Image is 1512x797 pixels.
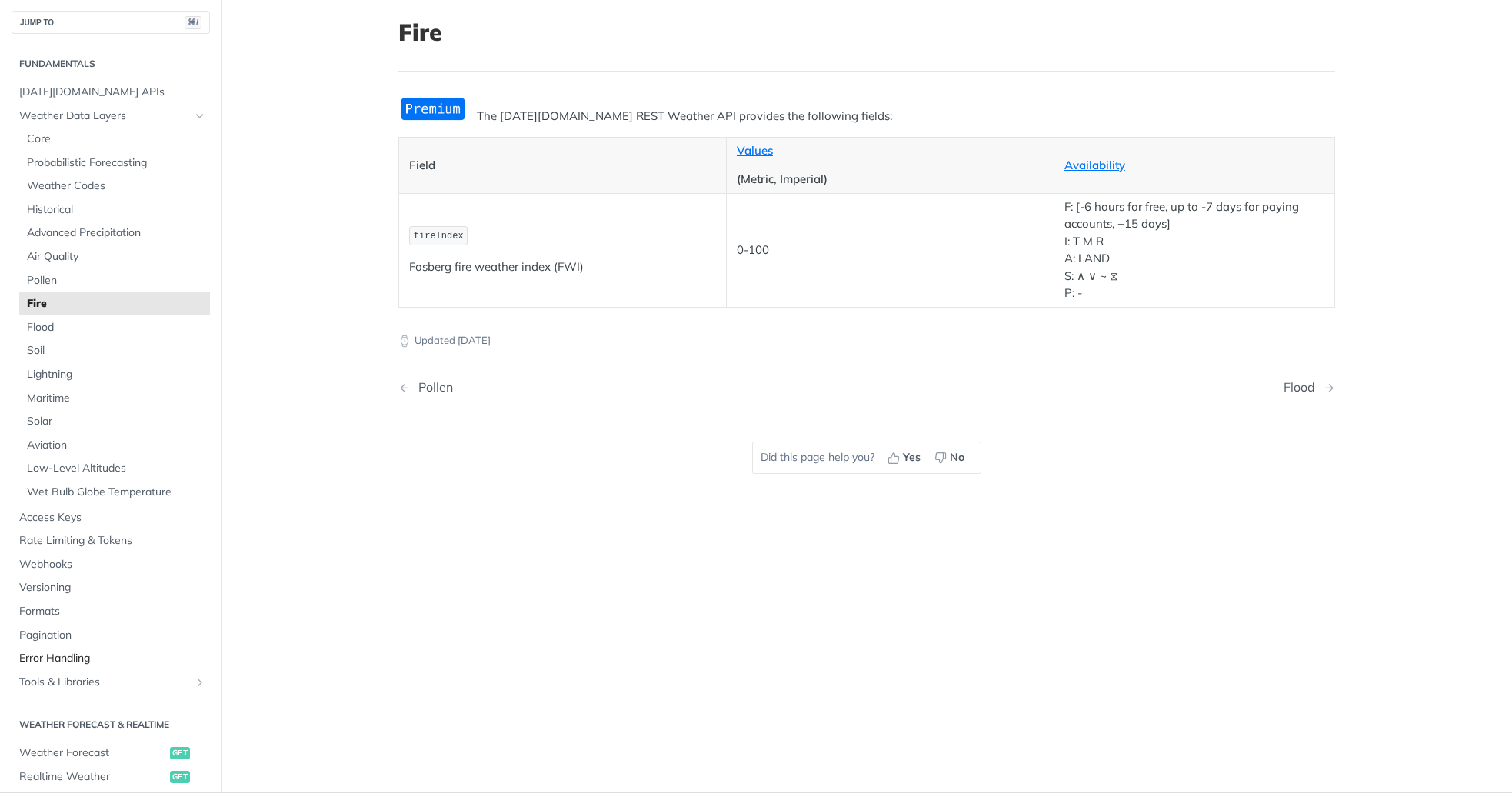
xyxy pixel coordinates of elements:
span: fireIndex [414,231,464,242]
a: Availability [1064,158,1125,172]
span: Weather Codes [27,178,206,194]
a: Error Handling [12,647,210,670]
a: Air Quality [19,245,210,268]
a: Maritime [19,387,210,410]
span: Weather Forecast [19,745,166,761]
button: Show subpages for Tools & Libraries [194,676,206,689]
span: Pagination [19,628,206,643]
span: Webhooks [19,557,206,572]
a: Flood [19,316,210,339]
div: Flood [1284,380,1323,395]
span: Weather Data Layers [19,108,190,124]
span: Core [27,132,206,147]
span: Historical [27,202,206,218]
button: No [929,446,973,469]
a: Weather Codes [19,175,210,198]
p: Updated [DATE] [398,333,1335,348]
span: Wet Bulb Globe Temperature [27,485,206,500]
a: [DATE][DOMAIN_NAME] APIs [12,81,210,104]
span: Solar [27,414,206,429]
p: (Metric, Imperial) [737,171,1044,188]
span: Maritime [27,391,206,406]
a: Probabilistic Forecasting [19,152,210,175]
span: Pollen [27,273,206,288]
span: Rate Limiting & Tokens [19,533,206,549]
a: Advanced Precipitation [19,222,210,245]
h2: Weather Forecast & realtime [12,718,210,732]
span: [DATE][DOMAIN_NAME] APIs [19,85,206,100]
div: Pollen [411,380,453,395]
a: Lightning [19,363,210,386]
a: Webhooks [12,553,210,576]
p: 0-100 [737,242,1044,259]
span: Aviation [27,438,206,453]
button: Hide subpages for Weather Data Layers [194,110,206,122]
h1: Fire [398,18,1335,46]
span: Air Quality [27,249,206,265]
span: Versioning [19,580,206,595]
span: Formats [19,604,206,619]
p: F: [-6 hours for free, up to -7 days for paying accounts, +15 days] I: T M R A: LAND S: ∧ ∨ ~ ⧖ P: - [1064,198,1324,302]
a: Rate Limiting & Tokens [12,529,210,552]
a: Core [19,128,210,151]
a: Versioning [12,576,210,599]
span: Tools & Libraries [19,675,190,690]
a: Low-Level Altitudes [19,457,210,480]
a: Next Page: Flood [1284,380,1335,395]
p: The [DATE][DOMAIN_NAME] REST Weather API provides the following fields: [398,108,1335,125]
span: Fire [27,296,206,312]
span: No [950,449,964,465]
a: Values [737,143,773,158]
h2: Fundamentals [12,57,210,71]
a: Solar [19,410,210,433]
span: Realtime Weather [19,769,166,785]
a: Aviation [19,434,210,457]
span: ⌘/ [185,16,201,29]
a: Weather Forecastget [12,742,210,765]
span: Probabilistic Forecasting [27,155,206,171]
a: Pollen [19,269,210,292]
button: Yes [882,446,929,469]
a: Previous Page: Pollen [398,380,800,395]
span: Lightning [27,367,206,382]
a: Access Keys [12,506,210,529]
a: Historical [19,198,210,222]
button: JUMP TO⌘/ [12,11,210,34]
span: Advanced Precipitation [27,225,206,241]
p: Field [409,157,716,175]
a: Soil [19,339,210,362]
span: Access Keys [19,510,206,525]
a: Wet Bulb Globe Temperature [19,481,210,504]
span: Flood [27,320,206,335]
a: Pagination [12,624,210,647]
p: Fosberg fire weather index (FWI) [409,258,716,276]
span: get [170,747,190,759]
a: Weather Data LayersHide subpages for Weather Data Layers [12,105,210,128]
nav: Pagination Controls [398,365,1335,410]
span: get [170,771,190,783]
a: Fire [19,292,210,315]
a: Tools & LibrariesShow subpages for Tools & Libraries [12,671,210,694]
a: Formats [12,600,210,623]
span: Yes [903,449,921,465]
a: Realtime Weatherget [12,765,210,789]
span: Soil [27,343,206,358]
span: Error Handling [19,651,206,666]
div: Did this page help you? [752,442,981,474]
span: Low-Level Altitudes [27,461,206,476]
